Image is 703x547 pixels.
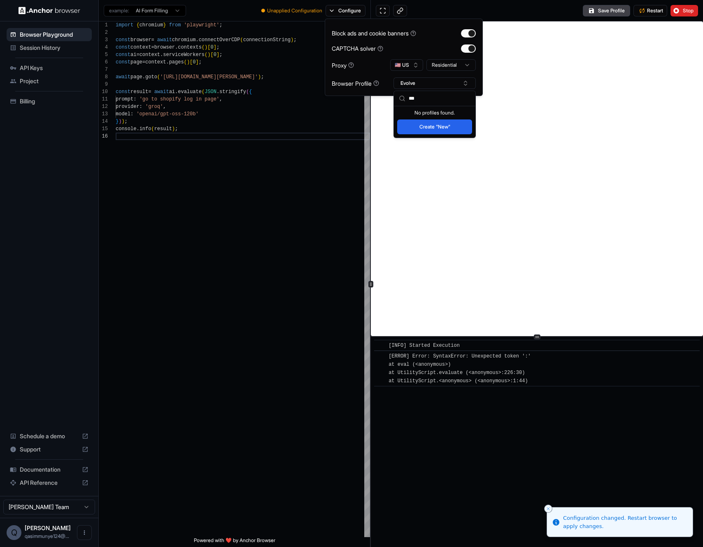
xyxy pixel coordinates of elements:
[633,5,667,16] button: Restart
[130,52,136,58] span: ai
[99,103,108,110] div: 12
[175,44,178,50] span: .
[205,89,216,95] span: JSON
[20,432,79,440] span: Schedule a demo
[20,445,79,453] span: Support
[332,29,416,37] div: Block ads and cookie banners
[20,30,88,39] span: Browser Playground
[116,89,130,95] span: const
[142,74,145,80] span: .
[216,52,219,58] span: ]
[99,96,108,103] div: 11
[99,133,108,140] div: 16
[116,104,140,110] span: provider
[190,59,193,65] span: [
[99,21,108,29] div: 1
[196,37,198,43] span: .
[184,22,219,28] span: 'playwright'
[136,111,198,117] span: 'openai/gpt-oss-120b'
[20,479,79,487] span: API Reference
[563,514,686,530] div: Configuration changed. Restart browser to apply changes.
[7,463,92,476] div: Documentation
[207,44,210,50] span: [
[187,59,190,65] span: )
[99,81,108,88] div: 9
[199,59,202,65] span: ;
[332,44,383,53] div: CAPTCHA solver
[116,96,133,102] span: prompt
[683,7,694,14] span: Stop
[136,22,139,28] span: {
[199,37,240,43] span: connectOverCDP
[99,88,108,96] div: 10
[178,44,202,50] span: contexts
[140,22,163,28] span: chromium
[116,59,130,65] span: const
[130,89,148,95] span: result
[145,59,166,65] span: context
[99,125,108,133] div: 15
[109,7,129,14] span: example:
[249,89,252,95] span: {
[151,37,154,43] span: =
[7,443,92,456] div: Support
[145,74,157,80] span: goto
[219,96,222,102] span: ,
[142,59,145,65] span: =
[7,430,92,443] div: Schedule a demo
[7,75,92,88] div: Project
[99,36,108,44] div: 3
[258,74,261,80] span: )
[378,352,382,360] span: ​
[160,74,258,80] span: '[URL][DOMAIN_NAME][PERSON_NAME]'
[157,37,172,43] span: await
[393,5,407,16] button: Copy live view URL
[214,44,216,50] span: ]
[140,104,142,110] span: :
[20,44,88,52] span: Session History
[99,118,108,125] div: 14
[390,59,423,71] button: 🇺🇸 US
[166,59,169,65] span: .
[116,52,130,58] span: const
[130,44,151,50] span: context
[169,89,175,95] span: ai
[140,52,160,58] span: context
[7,525,21,540] div: Q
[20,465,79,474] span: Documentation
[291,37,293,43] span: )
[216,44,219,50] span: ;
[202,89,205,95] span: (
[172,37,196,43] span: chromium
[205,52,207,58] span: (
[99,44,108,51] div: 4
[293,37,296,43] span: ;
[246,89,249,95] span: (
[19,7,80,14] img: Anchor Logo
[393,77,476,89] button: Evolve
[151,44,154,50] span: =
[20,77,88,85] span: Project
[116,111,130,117] span: model
[169,59,184,65] span: pages
[172,126,175,132] span: )
[99,58,108,66] div: 6
[219,22,222,28] span: ;
[219,89,246,95] span: stringify
[25,524,71,531] span: Qasim Munye
[154,89,169,95] span: await
[154,44,175,50] span: browser
[163,104,166,110] span: ,
[116,44,130,50] span: const
[175,126,178,132] span: ;
[7,61,92,75] div: API Keys
[394,106,475,138] div: Suggestions
[125,119,128,124] span: ;
[389,353,531,384] span: [ERROR] Error: SyntaxError: Unexpected token ':' at eval (<anonymous>) at UtilityScript.evaluate ...
[169,22,181,28] span: from
[243,37,291,43] span: connectionString
[214,52,216,58] span: 0
[116,37,130,43] span: const
[326,5,365,16] button: Configure
[99,66,108,73] div: 7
